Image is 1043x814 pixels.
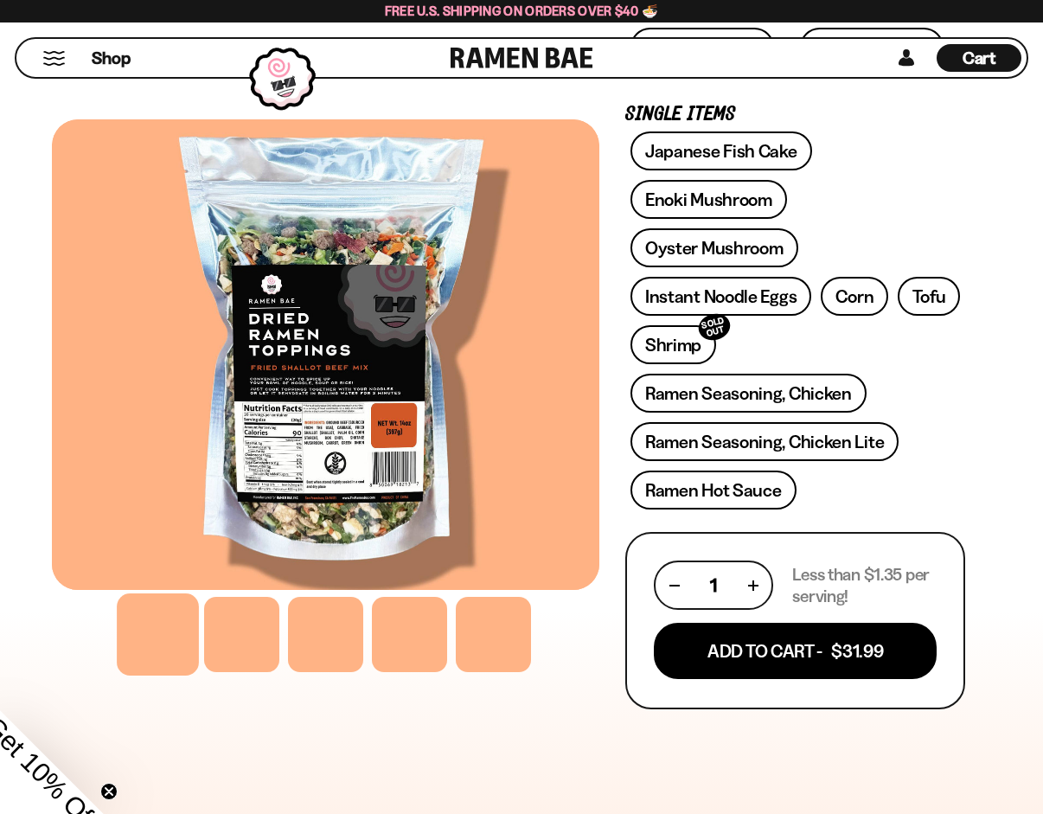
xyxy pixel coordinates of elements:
a: Tofu [898,277,960,316]
span: Cart [963,48,996,68]
p: Less than $1.35 per serving! [792,564,937,607]
a: ShrimpSOLD OUT [630,325,716,364]
a: Enoki Mushroom [630,180,787,219]
a: Shop [92,44,131,72]
span: 1 [710,574,717,596]
a: Cart [937,39,1021,77]
button: Add To Cart - $31.99 [654,623,937,679]
a: Instant Noodle Eggs [630,277,811,316]
span: Shop [92,47,131,70]
button: Mobile Menu Trigger [42,51,66,66]
a: Ramen Seasoning, Chicken Lite [630,422,899,461]
a: Oyster Mushroom [630,228,798,267]
div: SOLD OUT [695,311,733,344]
a: Ramen Hot Sauce [630,471,797,510]
span: Free U.S. Shipping on Orders over $40 🍜 [385,3,659,19]
a: Japanese Fish Cake [630,131,812,170]
p: Single Items [625,106,965,123]
button: Close teaser [100,783,118,800]
a: Corn [821,277,888,316]
a: Ramen Seasoning, Chicken [630,374,867,413]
